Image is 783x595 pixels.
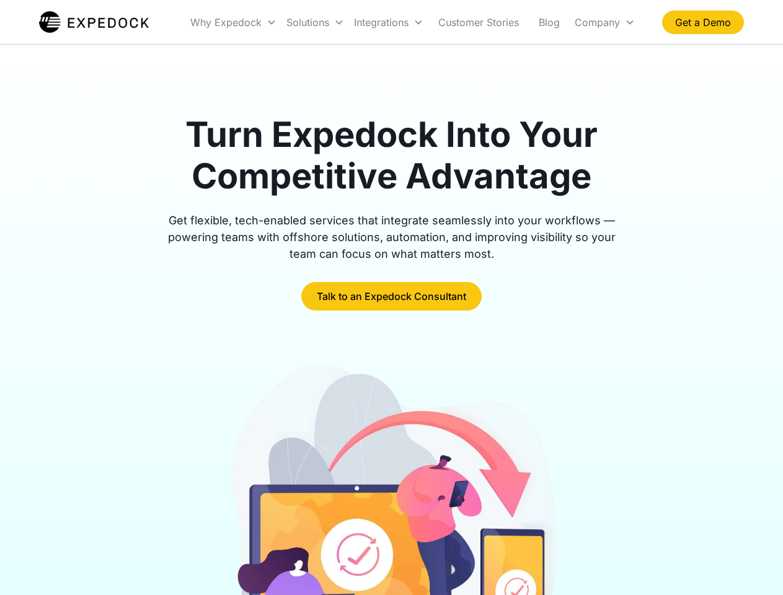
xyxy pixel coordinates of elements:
[154,212,630,262] div: Get flexible, tech-enabled services that integrate seamlessly into your workflows — powering team...
[721,535,783,595] iframe: Chat Widget
[662,11,744,34] a: Get a Demo
[39,10,149,35] img: Expedock Logo
[281,1,349,43] div: Solutions
[286,16,329,29] div: Solutions
[575,16,620,29] div: Company
[428,1,529,43] a: Customer Stories
[354,16,409,29] div: Integrations
[39,10,149,35] a: home
[190,16,262,29] div: Why Expedock
[301,282,482,311] a: Talk to an Expedock Consultant
[154,114,630,197] h1: Turn Expedock Into Your Competitive Advantage
[570,1,640,43] div: Company
[529,1,570,43] a: Blog
[185,1,281,43] div: Why Expedock
[349,1,428,43] div: Integrations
